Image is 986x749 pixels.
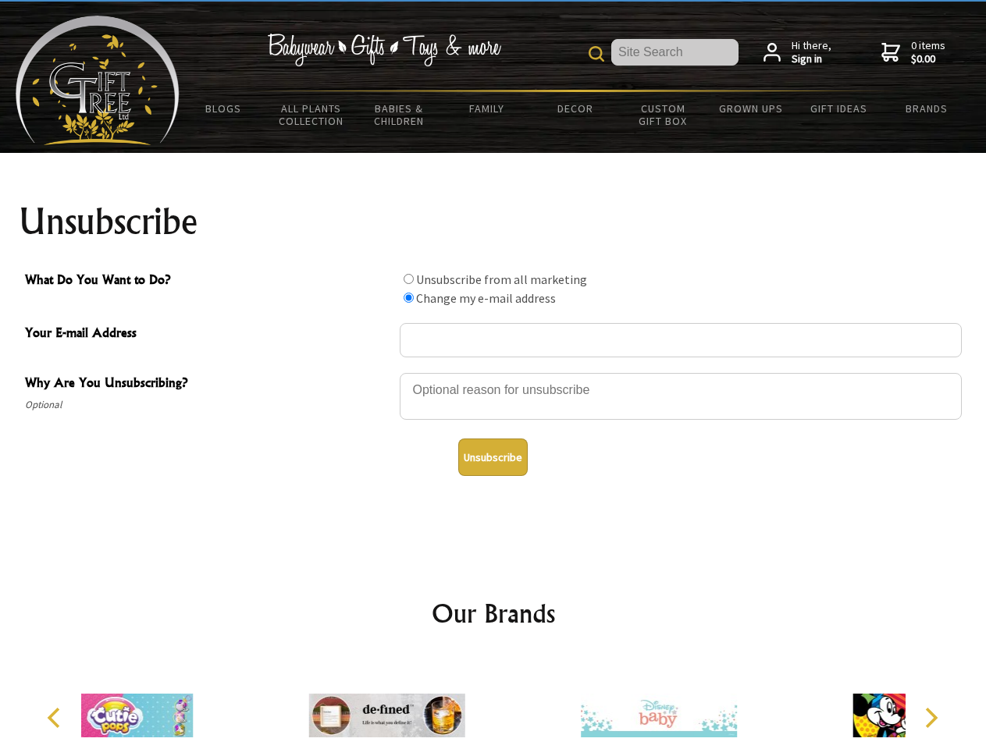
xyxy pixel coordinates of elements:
a: Babies & Children [355,92,443,137]
button: Previous [39,701,73,735]
span: 0 items [911,38,945,66]
img: product search [589,46,604,62]
input: What Do You Want to Do? [404,293,414,303]
a: Gift Ideas [795,92,883,125]
a: Grown Ups [707,92,795,125]
input: Site Search [611,39,739,66]
strong: Sign in [792,52,831,66]
a: BLOGS [180,92,268,125]
span: Why Are You Unsubscribing? [25,373,392,396]
a: Decor [531,92,619,125]
input: Your E-mail Address [400,323,962,357]
a: Custom Gift Box [619,92,707,137]
label: Change my e-mail address [416,290,556,306]
button: Next [913,701,948,735]
a: All Plants Collection [268,92,356,137]
span: Optional [25,396,392,414]
span: Hi there, [792,39,831,66]
a: Family [443,92,532,125]
img: Babyware - Gifts - Toys and more... [16,16,180,145]
h1: Unsubscribe [19,203,968,240]
a: Hi there,Sign in [764,39,831,66]
span: What Do You Want to Do? [25,270,392,293]
button: Unsubscribe [458,438,528,476]
textarea: Why Are You Unsubscribing? [400,373,962,420]
a: Brands [883,92,971,125]
input: What Do You Want to Do? [404,274,414,284]
span: Your E-mail Address [25,323,392,346]
label: Unsubscribe from all marketing [416,272,587,287]
img: Babywear - Gifts - Toys & more [267,34,501,66]
strong: $0.00 [911,52,945,66]
a: 0 items$0.00 [881,39,945,66]
h2: Our Brands [31,595,956,632]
